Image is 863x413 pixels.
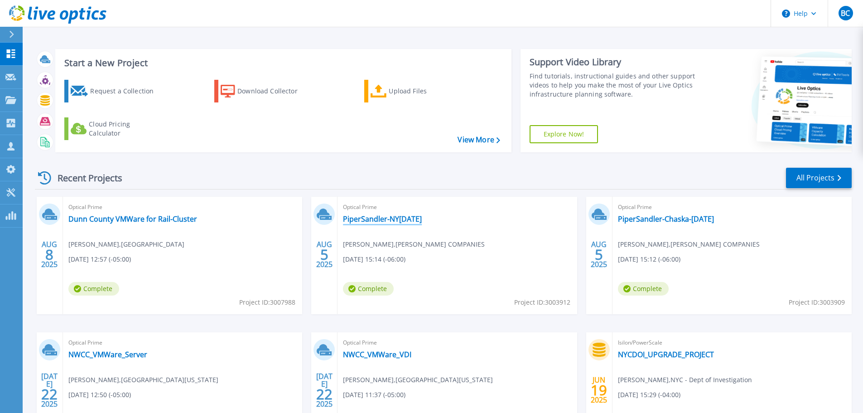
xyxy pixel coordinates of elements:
[618,254,680,264] span: [DATE] 15:12 (-06:00)
[41,390,58,398] span: 22
[343,254,405,264] span: [DATE] 15:14 (-06:00)
[68,338,297,348] span: Optical Prime
[320,251,328,258] span: 5
[316,238,333,271] div: AUG 2025
[618,202,846,212] span: Optical Prime
[618,282,669,296] span: Complete
[389,82,461,100] div: Upload Files
[237,82,310,100] div: Download Collector
[239,297,295,307] span: Project ID: 3007988
[618,239,760,249] span: [PERSON_NAME] , [PERSON_NAME] COMPANIES
[64,117,165,140] a: Cloud Pricing Calculator
[214,80,315,102] a: Download Collector
[68,375,218,385] span: [PERSON_NAME] , [GEOGRAPHIC_DATA][US_STATE]
[343,375,493,385] span: [PERSON_NAME] , [GEOGRAPHIC_DATA][US_STATE]
[618,390,680,400] span: [DATE] 15:29 (-04:00)
[41,374,58,407] div: [DATE] 2025
[68,254,131,264] span: [DATE] 12:57 (-05:00)
[590,238,607,271] div: AUG 2025
[343,390,405,400] span: [DATE] 11:37 (-05:00)
[618,375,752,385] span: [PERSON_NAME] , NYC - Dept of Investigation
[68,239,184,249] span: [PERSON_NAME] , [GEOGRAPHIC_DATA]
[35,167,135,189] div: Recent Projects
[591,386,607,394] span: 19
[841,10,850,17] span: BC
[316,374,333,407] div: [DATE] 2025
[64,80,165,102] a: Request a Collection
[90,82,163,100] div: Request a Collection
[618,350,714,359] a: NYCDOI_UPGRADE_PROJECT
[41,238,58,271] div: AUG 2025
[68,202,297,212] span: Optical Prime
[343,282,394,296] span: Complete
[530,56,699,68] div: Support Video Library
[590,374,607,407] div: JUN 2025
[68,350,147,359] a: NWCC_VMWare_Server
[530,125,598,143] a: Explore Now!
[45,251,53,258] span: 8
[618,214,714,224] a: PiperSandler-Chaska-[DATE]
[68,214,197,224] a: Dunn County VMWare for Rail-Cluster
[343,239,485,249] span: [PERSON_NAME] , [PERSON_NAME] COMPANIES
[316,390,333,398] span: 22
[343,214,422,224] a: PiperSandler-NY[DATE]
[343,338,571,348] span: Optical Prime
[68,282,119,296] span: Complete
[618,338,846,348] span: Isilon/PowerScale
[364,80,465,102] a: Upload Files
[343,350,411,359] a: NWCC_VMWare_VDI
[89,120,161,138] div: Cloud Pricing Calculator
[68,390,131,400] span: [DATE] 12:50 (-05:00)
[458,136,500,144] a: View More
[786,168,852,188] a: All Projects
[595,251,603,258] span: 5
[789,297,845,307] span: Project ID: 3003909
[343,202,571,212] span: Optical Prime
[530,72,699,99] div: Find tutorials, instructional guides and other support videos to help you make the most of your L...
[64,58,500,68] h3: Start a New Project
[514,297,570,307] span: Project ID: 3003912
